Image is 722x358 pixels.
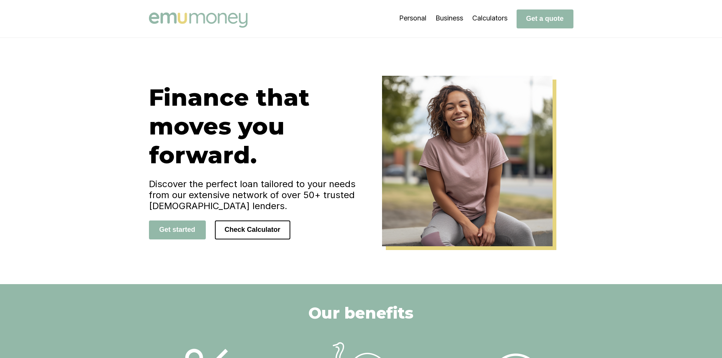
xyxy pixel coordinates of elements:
[149,225,206,233] a: Get started
[215,225,290,233] a: Check Calculator
[149,178,361,211] h4: Discover the perfect loan tailored to your needs from our extensive network of over 50+ trusted [...
[215,220,290,239] button: Check Calculator
[149,83,361,169] h1: Finance that moves you forward.
[309,303,413,323] h2: Our benefits
[517,9,573,28] button: Get a quote
[149,13,247,28] img: Emu Money logo
[517,14,573,22] a: Get a quote
[382,76,553,246] img: Emu Money Home
[149,220,206,239] button: Get started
